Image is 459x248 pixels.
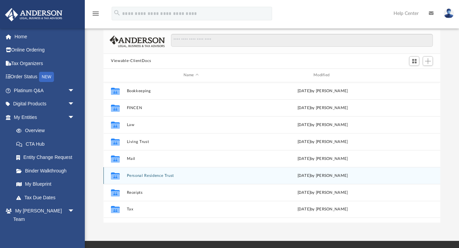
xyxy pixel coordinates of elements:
[111,58,151,64] button: Viewable-ClientDocs
[92,13,100,18] a: menu
[127,72,255,78] div: Name
[107,72,123,78] div: id
[5,97,85,111] a: Digital Productsarrow_drop_down
[5,204,81,226] a: My [PERSON_NAME] Teamarrow_drop_down
[127,123,255,127] button: Law
[3,8,64,21] img: Anderson Advisors Platinum Portal
[127,207,255,211] button: Tax
[5,110,85,124] a: My Entitiesarrow_drop_down
[259,156,387,162] div: [DATE] by [PERSON_NAME]
[390,72,437,78] div: id
[103,82,440,223] div: grid
[259,172,387,179] div: [DATE] by [PERSON_NAME]
[5,30,85,43] a: Home
[9,178,81,191] a: My Blueprint
[127,157,255,161] button: Mail
[39,72,54,82] div: NEW
[68,110,81,124] span: arrow_drop_down
[259,206,387,212] div: [DATE] by [PERSON_NAME]
[259,189,387,195] div: [DATE] by [PERSON_NAME]
[127,173,255,178] button: Personal Residence Trust
[68,204,81,218] span: arrow_drop_down
[92,9,100,18] i: menu
[259,88,387,94] div: [DATE] by [PERSON_NAME]
[5,70,85,84] a: Order StatusNEW
[423,56,433,66] button: Add
[9,164,85,178] a: Binder Walkthrough
[127,190,255,195] button: Receipts
[9,191,85,204] a: Tax Due Dates
[409,56,419,66] button: Switch to Grid View
[5,84,85,97] a: Platinum Q&Aarrow_drop_down
[127,89,255,93] button: Bookkeeping
[171,34,433,47] input: Search files and folders
[259,122,387,128] div: [DATE] by [PERSON_NAME]
[68,84,81,98] span: arrow_drop_down
[127,106,255,110] button: FINCEN
[5,57,85,70] a: Tax Organizers
[9,137,85,151] a: CTA Hub
[258,72,387,78] div: Modified
[259,139,387,145] div: [DATE] by [PERSON_NAME]
[68,97,81,111] span: arrow_drop_down
[113,9,121,17] i: search
[9,151,85,164] a: Entity Change Request
[127,140,255,144] button: Living Trust
[9,124,85,138] a: Overview
[5,43,85,57] a: Online Ordering
[444,8,454,18] img: User Pic
[259,105,387,111] div: [DATE] by [PERSON_NAME]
